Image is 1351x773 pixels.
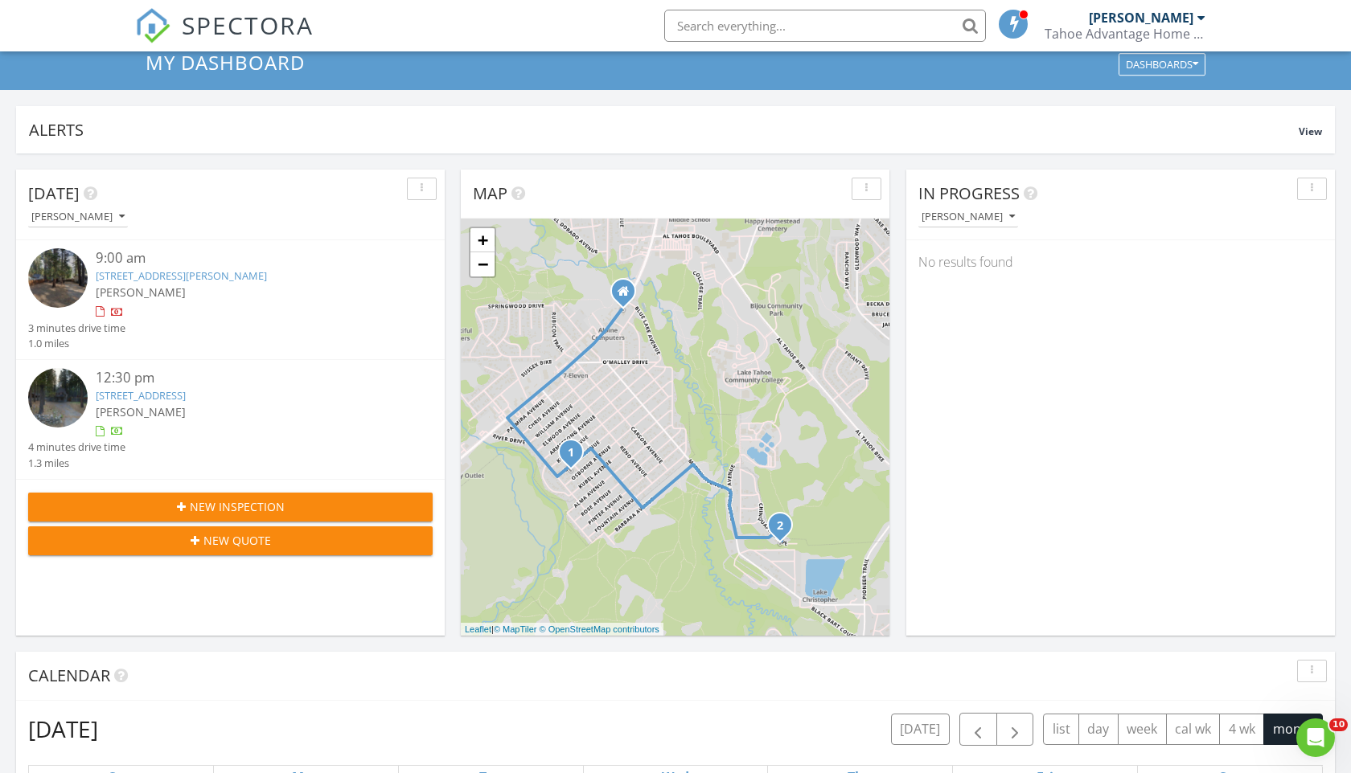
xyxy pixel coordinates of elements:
span: My Dashboard [146,49,305,76]
button: Dashboards [1119,53,1205,76]
a: SPECTORA [135,22,314,55]
button: New Quote [28,526,433,555]
a: [STREET_ADDRESS][PERSON_NAME] [96,268,267,283]
a: © OpenStreetMap contributors [540,624,659,634]
span: In Progress [918,182,1020,204]
button: day [1078,714,1119,745]
div: Dashboards [1126,59,1198,70]
div: 4 minutes drive time [28,440,125,455]
button: New Inspection [28,493,433,521]
span: Map [473,182,507,204]
a: Zoom out [470,252,495,276]
button: Previous month [959,713,997,746]
div: 9:00 am [96,248,399,268]
div: 3 minutes drive time [28,321,125,336]
span: [PERSON_NAME] [96,404,186,419]
a: 9:00 am [STREET_ADDRESS][PERSON_NAME] [PERSON_NAME] 3 minutes drive time 1.0 miles [28,248,433,351]
button: week [1118,714,1167,745]
span: SPECTORA [182,8,314,42]
iframe: Intercom live chat [1296,718,1335,757]
div: 12:30 pm [96,368,399,388]
div: Alerts [29,119,1299,141]
div: [PERSON_NAME] [1089,10,1193,26]
span: 10 [1329,718,1348,731]
span: [PERSON_NAME] [96,284,186,300]
button: [PERSON_NAME] [28,207,128,228]
button: cal wk [1166,714,1221,745]
button: [PERSON_NAME] [918,207,1018,228]
button: [DATE] [891,714,950,745]
div: | [461,623,663,636]
div: Tahoe Advantage Home Inspections (TAHI) [1045,26,1205,42]
button: month [1263,714,1323,745]
a: [STREET_ADDRESS] [96,388,186,403]
div: 1462 Chinquapin Dr, South Lake Tahoe, CA 96150 [780,525,790,534]
div: [PERSON_NAME] [922,211,1015,223]
span: New Inspection [190,498,285,515]
a: Zoom in [470,228,495,252]
img: streetview [28,248,88,308]
span: [DATE] [28,182,80,204]
button: list [1043,714,1079,745]
div: No results found [906,240,1335,284]
span: New Quote [203,532,271,549]
button: Next month [996,713,1034,746]
img: The Best Home Inspection Software - Spectora [135,8,170,43]
a: Leaflet [465,624,491,634]
div: 1.3 miles [28,456,125,471]
h2: [DATE] [28,713,98,745]
div: 1.0 miles [28,336,125,351]
i: 2 [777,521,783,532]
div: PO Box 9544, South Lake Tahoe CA 96158 [623,291,633,301]
button: 4 wk [1219,714,1264,745]
div: [PERSON_NAME] [31,211,125,223]
a: © MapTiler [494,624,537,634]
input: Search everything... [664,10,986,42]
div: 2498 Bertha, South Lake Tahoe, CA 96150 [571,452,581,461]
span: Calendar [28,665,110,686]
img: streetview [28,368,88,427]
span: View [1299,125,1322,138]
i: 1 [568,448,574,459]
a: 12:30 pm [STREET_ADDRESS] [PERSON_NAME] 4 minutes drive time 1.3 miles [28,368,433,471]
